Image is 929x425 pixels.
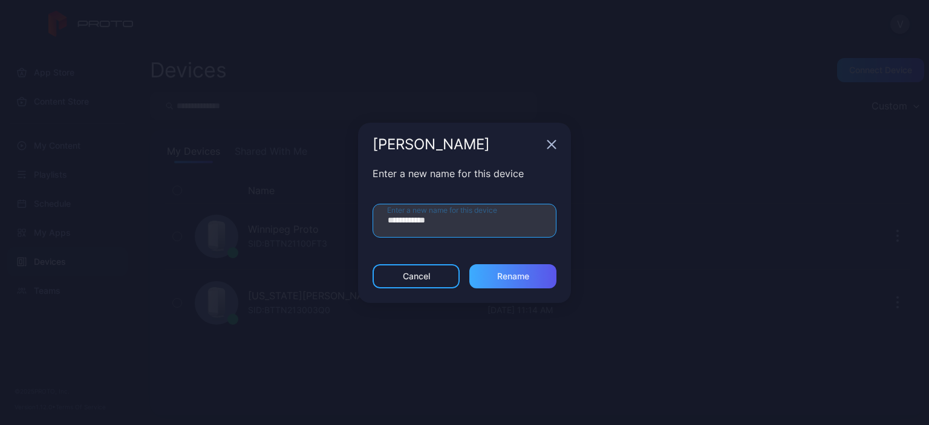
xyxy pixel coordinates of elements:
div: Cancel [403,271,430,281]
input: Enter a new name for this device [373,204,556,238]
div: [PERSON_NAME] [373,137,542,152]
div: Enter a new name for this device [373,166,556,181]
button: Cancel [373,264,460,288]
div: Rename [497,271,529,281]
button: Rename [469,264,556,288]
